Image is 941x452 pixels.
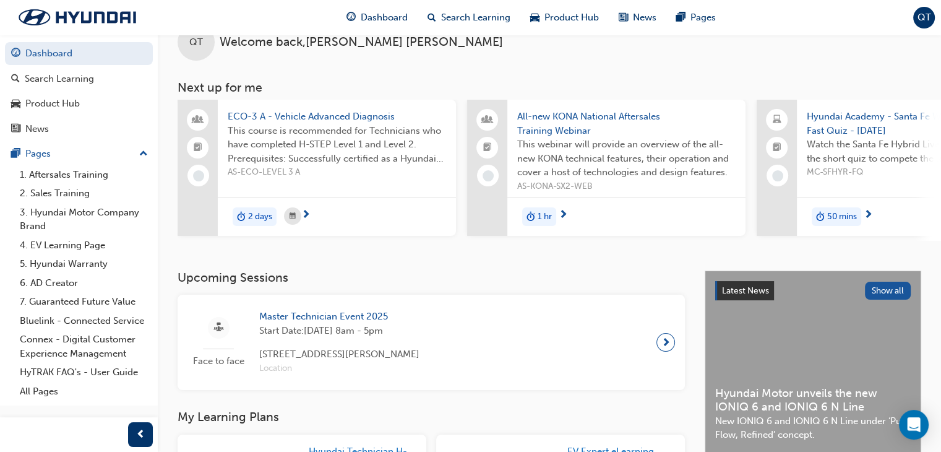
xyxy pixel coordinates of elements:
[220,35,503,50] span: Welcome back , [PERSON_NAME] [PERSON_NAME]
[228,110,446,124] span: ECO-3 A - Vehicle Advanced Diagnosis
[15,363,153,382] a: HyTRAK FAQ's - User Guide
[530,10,539,25] span: car-icon
[187,305,675,380] a: Face to faceMaster Technician Event 2025Start Date:[DATE] 8am - 5pm[STREET_ADDRESS][PERSON_NAME]L...
[178,271,685,285] h3: Upcoming Sessions
[5,67,153,90] a: Search Learning
[361,11,408,25] span: Dashboard
[139,146,148,162] span: up-icon
[15,165,153,185] a: 1. Aftersales Training
[194,140,202,156] span: booktick-icon
[5,142,153,165] button: Pages
[5,118,153,141] a: News
[827,210,857,224] span: 50 mins
[25,122,49,136] div: News
[538,210,552,224] span: 1 hr
[290,209,296,224] span: calendar-icon
[158,80,941,95] h3: Next up for me
[544,11,599,25] span: Product Hub
[517,137,736,180] span: This webinar will provide an overview of the all-new KONA technical features, their operation and...
[715,386,911,414] span: Hyundai Motor unveils the new IONIQ 6 and IONIQ 6 N Line
[5,40,153,142] button: DashboardSearch LearningProduct HubNews
[520,5,609,30] a: car-iconProduct Hub
[228,124,446,166] span: This course is recommended for Technicians who have completed H-STEP Level 1 and Level 2. Prerequ...
[228,165,446,180] span: AS-ECO-LEVEL 3 A
[178,100,456,236] a: ECO-3 A - Vehicle Advanced DiagnosisThis course is recommended for Technicians who have completed...
[259,362,419,376] span: Location
[690,11,716,25] span: Pages
[15,382,153,401] a: All Pages
[483,112,492,128] span: people-icon
[913,7,935,28] button: QT
[337,5,418,30] a: guage-iconDashboard
[517,110,736,137] span: All-new KONA National Aftersales Training Webinar
[5,92,153,115] a: Product Hub
[483,140,492,156] span: booktick-icon
[25,147,51,161] div: Pages
[526,209,535,225] span: duration-icon
[11,74,20,85] span: search-icon
[5,42,153,65] a: Dashboard
[178,410,685,424] h3: My Learning Plans
[25,72,94,86] div: Search Learning
[237,209,246,225] span: duration-icon
[559,210,568,221] span: next-icon
[609,5,666,30] a: news-iconNews
[259,324,419,338] span: Start Date: [DATE] 8am - 5pm
[259,347,419,362] span: [STREET_ADDRESS][PERSON_NAME]
[715,281,911,301] a: Latest NewsShow all
[189,35,203,50] span: QT
[11,98,20,110] span: car-icon
[15,274,153,293] a: 6. AD Creator
[136,427,145,443] span: prev-icon
[11,124,20,135] span: news-icon
[865,282,911,300] button: Show all
[619,10,628,25] span: news-icon
[301,210,311,221] span: next-icon
[214,320,223,336] span: sessionType_FACE_TO_FACE-icon
[187,354,249,368] span: Face to face
[15,236,153,255] a: 4. EV Learning Page
[666,5,726,30] a: pages-iconPages
[864,210,873,221] span: next-icon
[676,10,685,25] span: pages-icon
[15,203,153,236] a: 3. Hyundai Motor Company Brand
[11,149,20,160] span: pages-icon
[661,334,671,351] span: next-icon
[15,254,153,274] a: 5. Hyundai Warranty
[15,311,153,331] a: Bluelink - Connected Service
[248,210,272,224] span: 2 days
[428,10,436,25] span: search-icon
[15,184,153,203] a: 2. Sales Training
[418,5,520,30] a: search-iconSearch Learning
[899,410,929,440] div: Open Intercom Messenger
[194,112,202,128] span: people-icon
[722,285,769,296] span: Latest News
[917,11,931,25] span: QT
[773,140,781,156] span: booktick-icon
[346,10,356,25] span: guage-icon
[259,310,419,324] span: Master Technician Event 2025
[517,180,736,194] span: AS-KONA-SX2-WEB
[193,170,204,181] span: learningRecordVerb_NONE-icon
[633,11,656,25] span: News
[483,170,494,181] span: learningRecordVerb_NONE-icon
[816,209,825,225] span: duration-icon
[15,330,153,363] a: Connex - Digital Customer Experience Management
[25,97,80,111] div: Product Hub
[772,170,783,181] span: learningRecordVerb_NONE-icon
[6,4,148,30] img: Trak
[441,11,510,25] span: Search Learning
[773,112,781,128] span: laptop-icon
[11,48,20,59] span: guage-icon
[467,100,745,236] a: All-new KONA National Aftersales Training WebinarThis webinar will provide an overview of the all...
[15,292,153,311] a: 7. Guaranteed Future Value
[715,414,911,442] span: New IONIQ 6 and IONIQ 6 N Line under ‘Pure Flow, Refined’ concept.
